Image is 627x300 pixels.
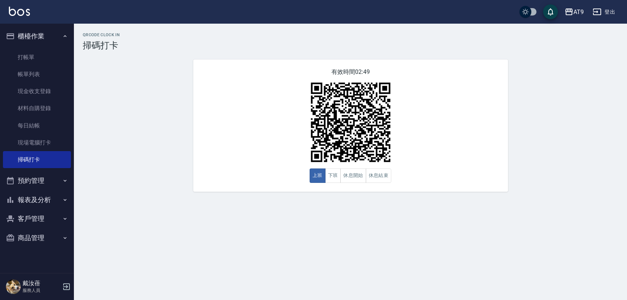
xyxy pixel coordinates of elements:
a: 材料自購登錄 [3,100,71,117]
img: Logo [9,7,30,16]
button: 預約管理 [3,171,71,190]
a: 打帳單 [3,49,71,66]
button: AT9 [562,4,587,20]
a: 掃碼打卡 [3,151,71,168]
button: 櫃檯作業 [3,27,71,46]
button: 商品管理 [3,228,71,248]
div: AT9 [573,7,584,17]
button: 休息開始 [340,168,366,183]
button: 報表及分析 [3,190,71,209]
h2: QRcode Clock In [83,33,618,37]
h5: 戴汝蓓 [23,280,60,287]
button: 客戶管理 [3,209,71,228]
button: 上班 [310,168,326,183]
a: 現場電腦打卡 [3,134,71,151]
button: 登出 [590,5,618,19]
a: 現金收支登錄 [3,83,71,100]
h3: 掃碼打卡 [83,40,618,51]
p: 服務人員 [23,287,60,294]
div: 有效時間 02:49 [193,59,508,192]
button: 下班 [325,168,341,183]
img: Person [6,279,21,294]
a: 帳單列表 [3,66,71,83]
a: 每日結帳 [3,117,71,134]
button: 休息結束 [366,168,392,183]
button: save [543,4,558,19]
